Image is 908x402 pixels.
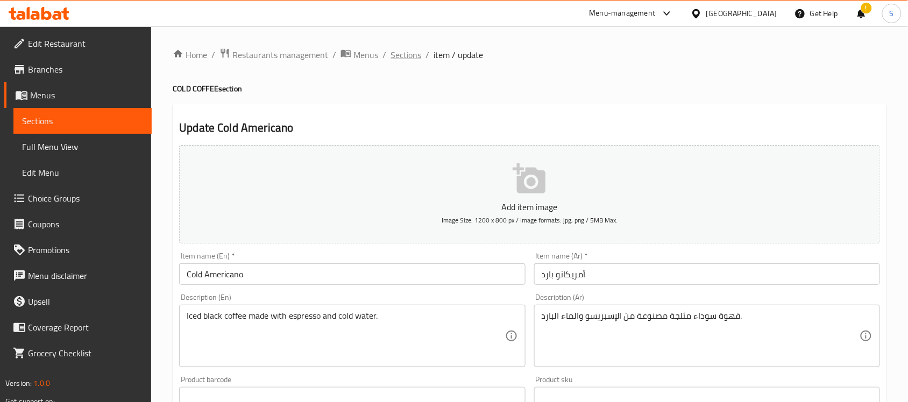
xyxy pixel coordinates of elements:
[4,314,152,340] a: Coverage Report
[542,311,860,362] textarea: قهوة سوداء مثلجة مصنوعة من الإسبريسو والماء البارد.
[340,48,378,62] a: Menus
[179,145,880,243] button: Add item imageImage Size: 1200 x 800 px / Image formats: jpg, png / 5MB Max.
[890,8,894,19] span: S
[382,48,386,61] li: /
[196,200,863,213] p: Add item image
[28,321,143,334] span: Coverage Report
[173,48,207,61] a: Home
[4,56,152,82] a: Branches
[28,218,143,231] span: Coupons
[28,243,143,256] span: Promotions
[28,347,143,360] span: Grocery Checklist
[4,185,152,211] a: Choice Groups
[22,114,143,127] span: Sections
[232,48,328,61] span: Restaurants management
[179,263,525,285] input: Enter name En
[4,263,152,289] a: Menu disclaimer
[5,376,32,390] span: Version:
[4,82,152,108] a: Menus
[22,166,143,179] span: Edit Menu
[211,48,215,61] li: /
[4,340,152,366] a: Grocery Checklist
[30,89,143,102] span: Menus
[391,48,421,61] a: Sections
[28,295,143,308] span: Upsell
[534,263,880,285] input: Enter name Ar
[590,7,656,20] div: Menu-management
[4,211,152,237] a: Coupons
[22,140,143,153] span: Full Menu View
[706,8,777,19] div: [GEOGRAPHIC_DATA]
[187,311,505,362] textarea: Iced black coffee made with espresso and cold water.
[442,214,618,226] span: Image Size: 1200 x 800 px / Image formats: jpg, png / 5MB Max.
[425,48,429,61] li: /
[13,160,152,185] a: Edit Menu
[28,269,143,282] span: Menu disclaimer
[219,48,328,62] a: Restaurants management
[173,48,886,62] nav: breadcrumb
[179,120,880,136] h2: Update Cold Americano
[332,48,336,61] li: /
[173,83,886,94] h4: COLD COFFEE section
[434,48,483,61] span: item / update
[353,48,378,61] span: Menus
[4,31,152,56] a: Edit Restaurant
[28,63,143,76] span: Branches
[28,37,143,50] span: Edit Restaurant
[13,134,152,160] a: Full Menu View
[28,192,143,205] span: Choice Groups
[13,108,152,134] a: Sections
[4,289,152,314] a: Upsell
[33,376,50,390] span: 1.0.0
[4,237,152,263] a: Promotions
